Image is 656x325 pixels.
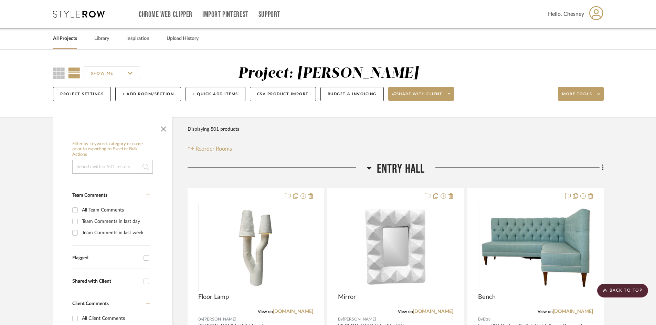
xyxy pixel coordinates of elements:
[558,87,604,101] button: More tools
[82,205,148,216] div: All Team Comments
[167,34,199,43] a: Upload History
[392,91,443,102] span: Share with client
[338,316,343,323] span: By
[115,87,181,101] button: + Add Room/Section
[258,310,273,314] span: View on
[72,279,140,284] div: Shared with Client
[195,145,232,153] span: Reorder Rooms
[72,301,109,306] span: Client Comments
[53,34,77,43] a: All Projects
[478,316,483,323] span: By
[53,87,111,101] button: Project Settings
[320,87,384,101] button: Budget & Invoicing
[398,310,413,314] span: View on
[82,227,148,238] div: Team Comments in last week
[157,121,170,134] button: Close
[72,255,140,261] div: Flagged
[413,309,453,314] a: [DOMAIN_NAME]
[273,309,313,314] a: [DOMAIN_NAME]
[186,87,245,101] button: + Quick Add Items
[597,284,648,297] scroll-to-top-button: BACK TO TOP
[238,66,419,81] div: Project: [PERSON_NAME]
[82,216,148,227] div: Team Comments in last day
[250,87,316,101] button: CSV Product Import
[72,141,153,158] h6: Filter by keyword, category or name prior to exporting to Excel or Bulk Actions
[553,309,593,314] a: [DOMAIN_NAME]
[202,12,248,18] a: Import Pinterest
[377,162,425,176] span: Entry Hall
[72,160,153,174] input: Search within 501 results
[188,145,232,153] button: Reorder Rooms
[479,205,592,290] img: Bench
[548,10,584,18] span: Hello, Chesney
[94,34,109,43] a: Library
[139,12,192,18] a: Chrome Web Clipper
[258,12,280,18] a: Support
[343,316,376,323] span: [PERSON_NAME]
[338,293,356,301] span: Mirror
[338,204,453,291] div: 0
[198,293,229,301] span: Floor Lamp
[483,316,490,323] span: Etsy
[198,316,203,323] span: By
[538,310,553,314] span: View on
[203,316,236,323] span: [PERSON_NAME]
[388,87,454,101] button: Share with client
[126,34,149,43] a: Inspiration
[82,313,148,324] div: All Client Comments
[236,205,275,291] img: Floor Lamp
[562,91,592,102] span: More tools
[478,293,496,301] span: Bench
[72,193,107,198] span: Team Comments
[188,122,239,136] div: Displaying 501 products
[359,205,433,291] img: Mirror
